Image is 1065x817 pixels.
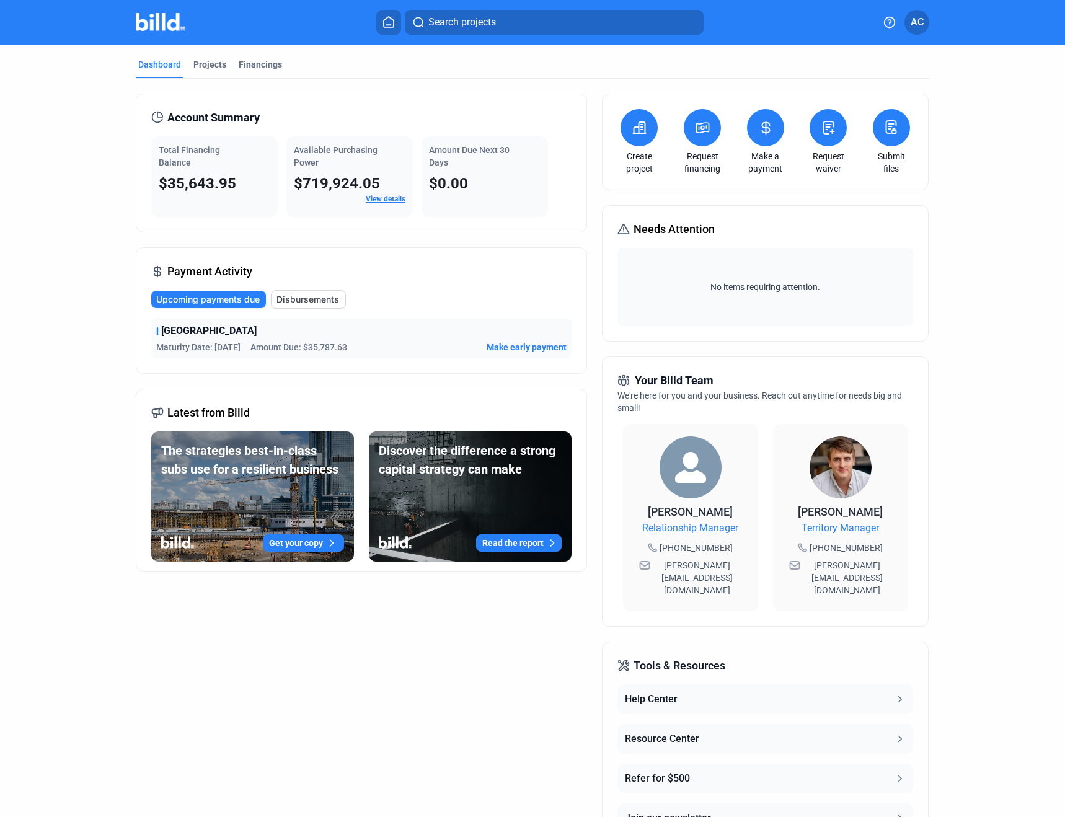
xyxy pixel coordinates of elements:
a: Create project [617,150,661,175]
span: Upcoming payments due [156,293,260,306]
span: Disbursements [276,293,339,306]
span: No items requiring attention. [622,281,908,293]
span: Relationship Manager [642,521,738,536]
button: AC [904,10,929,35]
img: Relationship Manager [660,436,722,498]
button: Search projects [405,10,704,35]
span: Amount Due Next 30 Days [429,145,510,167]
img: Billd Company Logo [136,13,185,31]
div: Dashboard [138,58,181,71]
button: Help Center [617,684,913,714]
button: Make early payment [487,341,567,353]
div: Resource Center [625,731,699,746]
span: Latest from Billd [167,404,250,422]
span: Needs Attention [634,221,715,238]
a: Request waiver [806,150,850,175]
a: Submit files [870,150,913,175]
span: [PERSON_NAME][EMAIL_ADDRESS][DOMAIN_NAME] [653,559,742,596]
div: Help Center [625,692,678,707]
div: Financings [239,58,282,71]
span: $719,924.05 [294,175,380,192]
span: Total Financing Balance [159,145,220,167]
span: Account Summary [167,109,260,126]
button: Read the report [476,534,562,552]
div: Refer for $500 [625,771,690,786]
a: Make a payment [744,150,787,175]
button: Refer for $500 [617,764,913,793]
button: Upcoming payments due [151,291,266,308]
span: [PERSON_NAME] [648,505,733,518]
button: Resource Center [617,724,913,754]
img: Territory Manager [810,436,872,498]
span: Your Billd Team [635,372,714,389]
span: [PHONE_NUMBER] [660,542,733,554]
span: Territory Manager [802,521,879,536]
div: The strategies best-in-class subs use for a resilient business [161,441,344,479]
span: Amount Due: $35,787.63 [250,341,347,353]
a: Request financing [681,150,724,175]
div: Projects [193,58,226,71]
span: Available Purchasing Power [294,145,378,167]
span: Payment Activity [167,263,252,280]
span: [GEOGRAPHIC_DATA] [161,324,257,338]
button: Get your copy [263,534,344,552]
span: AC [911,15,924,30]
button: Disbursements [271,290,346,309]
div: Discover the difference a strong capital strategy can make [379,441,562,479]
a: View details [366,195,405,203]
span: Maturity Date: [DATE] [156,341,241,353]
span: Search projects [428,15,496,30]
span: [PHONE_NUMBER] [810,542,883,554]
span: $35,643.95 [159,175,236,192]
span: We're here for you and your business. Reach out anytime for needs big and small! [617,391,902,413]
span: [PERSON_NAME] [798,505,883,518]
span: Tools & Resources [634,657,725,674]
span: $0.00 [429,175,468,192]
span: [PERSON_NAME][EMAIL_ADDRESS][DOMAIN_NAME] [803,559,892,596]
